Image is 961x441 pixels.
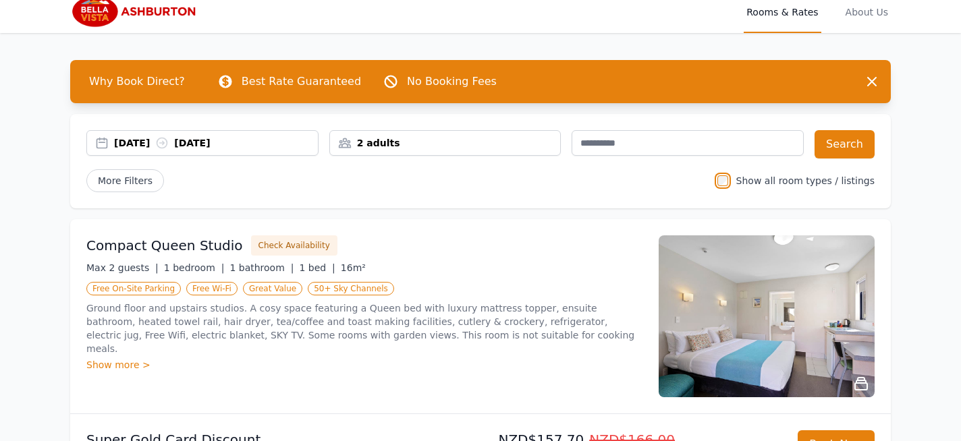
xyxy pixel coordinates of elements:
label: Show all room types / listings [736,175,875,186]
p: No Booking Fees [407,73,497,90]
div: Show more > [86,358,642,372]
button: Search [815,130,875,158]
span: 1 bed | [299,262,335,273]
div: [DATE] [DATE] [114,136,318,150]
span: Great Value [243,282,302,295]
button: Check Availability [251,235,337,256]
span: 50+ Sky Channels [308,282,394,295]
span: More Filters [86,169,164,192]
p: Ground floor and upstairs studios. A cosy space featuring a Queen bed with luxury mattress topper... [86,301,642,355]
p: Best Rate Guaranteed [242,73,361,90]
h3: Compact Queen Studio [86,236,243,255]
div: 2 adults [330,136,561,150]
span: Max 2 guests | [86,262,159,273]
span: Free Wi-Fi [186,282,238,295]
span: Free On-Site Parking [86,282,181,295]
span: 1 bedroom | [164,262,225,273]
span: Why Book Direct? [78,68,196,95]
span: 1 bathroom | [229,262,294,273]
span: 16m² [341,262,366,273]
